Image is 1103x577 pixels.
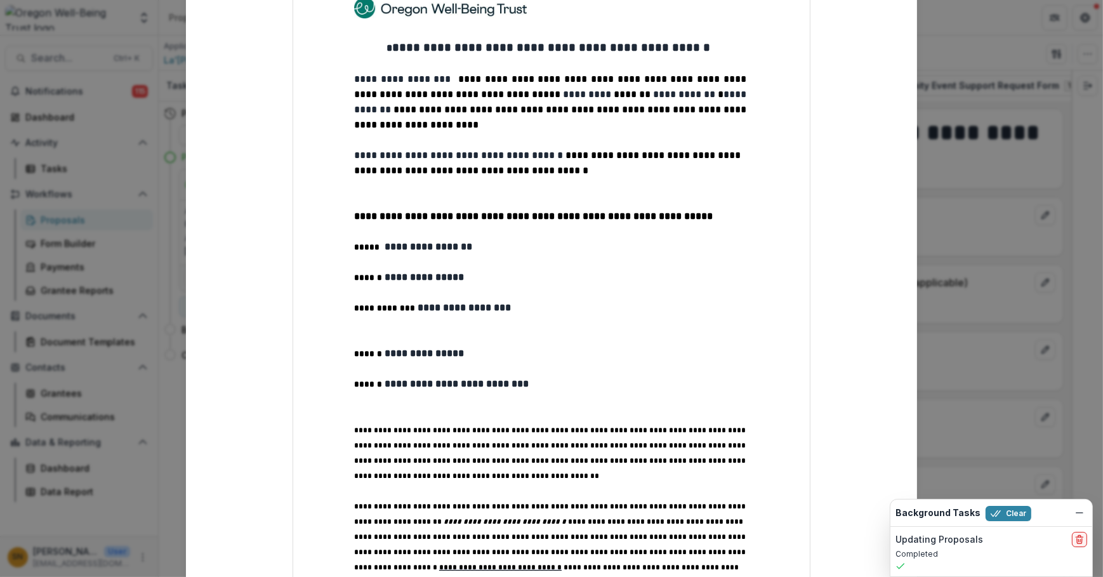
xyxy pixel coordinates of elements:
button: Clear [986,506,1031,521]
h2: Updating Proposals [895,534,983,545]
h2: Background Tasks [895,508,981,519]
button: delete [1072,532,1087,547]
button: Dismiss [1072,505,1087,521]
p: Completed [895,548,1087,560]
